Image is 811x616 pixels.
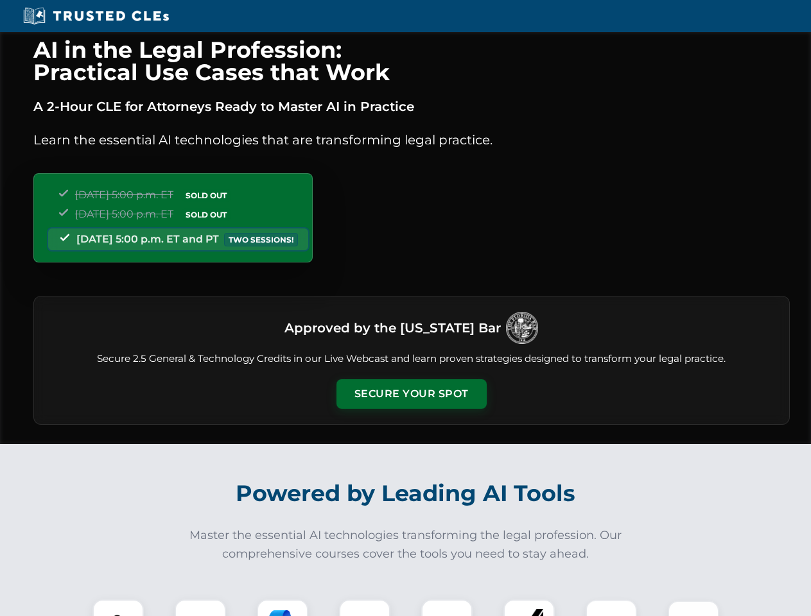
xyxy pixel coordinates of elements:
span: SOLD OUT [181,189,231,202]
span: [DATE] 5:00 p.m. ET [75,189,173,201]
span: [DATE] 5:00 p.m. ET [75,208,173,220]
p: Secure 2.5 General & Technology Credits in our Live Webcast and learn proven strategies designed ... [49,352,774,366]
p: A 2-Hour CLE for Attorneys Ready to Master AI in Practice [33,96,790,117]
span: SOLD OUT [181,208,231,221]
p: Learn the essential AI technologies that are transforming legal practice. [33,130,790,150]
h1: AI in the Legal Profession: Practical Use Cases that Work [33,38,790,83]
img: Logo [506,312,538,344]
img: Trusted CLEs [19,6,173,26]
button: Secure Your Spot [336,379,487,409]
h3: Approved by the [US_STATE] Bar [284,316,501,339]
h2: Powered by Leading AI Tools [50,471,762,516]
p: Master the essential AI technologies transforming the legal profession. Our comprehensive courses... [181,526,631,563]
